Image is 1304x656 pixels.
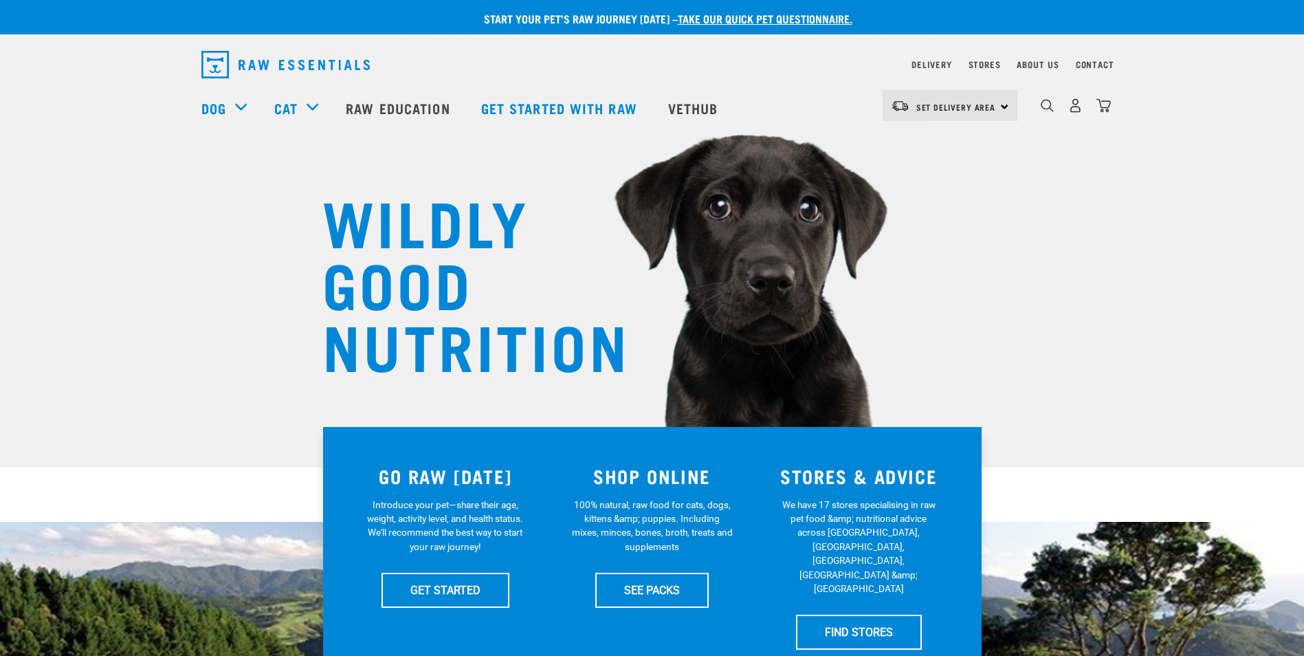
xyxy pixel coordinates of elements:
[201,98,226,118] a: Dog
[764,466,954,487] h3: STORES & ADVICE
[190,45,1114,84] nav: dropdown navigation
[911,62,951,67] a: Delivery
[969,62,1001,67] a: Stores
[654,80,736,135] a: Vethub
[678,15,852,21] a: take our quick pet questionnaire.
[1068,98,1083,113] img: user.png
[364,498,526,554] p: Introduce your pet—share their age, weight, activity level, and health status. We'll recommend th...
[891,100,909,112] img: van-moving.png
[467,80,654,135] a: Get started with Raw
[796,615,922,649] a: FIND STORES
[778,498,940,596] p: We have 17 stores specialising in raw pet food &amp; nutritional advice across [GEOGRAPHIC_DATA],...
[557,466,747,487] h3: SHOP ONLINE
[322,189,597,375] h1: WILDLY GOOD NUTRITION
[332,80,467,135] a: Raw Education
[382,573,509,607] a: GET STARTED
[1041,99,1054,112] img: home-icon-1@2x.png
[1017,62,1059,67] a: About Us
[201,51,370,78] img: Raw Essentials Logo
[595,573,709,607] a: SEE PACKS
[1076,62,1114,67] a: Contact
[1096,98,1111,113] img: home-icon@2x.png
[274,98,298,118] a: Cat
[351,466,541,487] h3: GO RAW [DATE]
[916,105,996,109] span: Set Delivery Area
[571,498,733,554] p: 100% natural, raw food for cats, dogs, kittens &amp; puppies. Including mixes, minces, bones, bro...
